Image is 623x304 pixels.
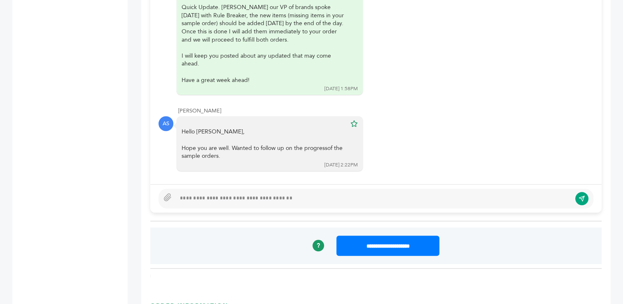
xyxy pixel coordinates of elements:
div: Hello [PERSON_NAME], [182,128,346,136]
div: AS [159,116,173,131]
div: I will keep you posted about any updated that may come ahead. [182,52,346,68]
a: ? [313,240,324,251]
div: [DATE] 2:22PM [324,161,358,168]
div: [PERSON_NAME] [178,107,593,115]
div: Hope you are well. Wanted to follow up on the progressof the sample orders. [182,144,346,160]
div: Quick Update. [PERSON_NAME] our VP of brands spoke [DATE] with Rule Breaker, the new items (missi... [182,3,346,44]
div: Have a great week ahead! [182,76,346,84]
div: [DATE] 1:58PM [324,85,358,92]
